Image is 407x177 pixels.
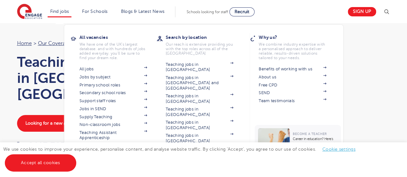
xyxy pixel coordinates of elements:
[259,90,326,95] a: SEND
[166,133,233,144] a: Teaching jobs in [GEOGRAPHIC_DATA]
[259,75,326,80] a: About us
[259,98,326,103] a: Team testimonials
[79,66,147,72] a: All jobs
[17,141,88,151] a: 0113 323 7633
[50,9,69,14] a: Find jobs
[79,33,157,60] a: All vacanciesWe have one of the UK's largest database. and with hundreds of jobs added everyday. ...
[33,40,36,46] span: >
[79,122,147,127] a: Non-classroom jobs
[79,33,157,42] h3: All vacancies
[79,83,147,88] a: Primary school roles
[259,33,336,42] h3: Why us?
[166,120,233,130] a: Teaching jobs in [GEOGRAPHIC_DATA]
[259,33,336,60] a: Why us?We combine industry expertise with a personalised approach to deliver reliable, results-dr...
[5,154,76,172] a: Accept all cookies
[229,7,254,16] a: Recruit
[254,125,342,161] a: Become a TeacherCareer in education? Here’s how to find the right school job for you
[79,98,147,103] a: Support staff roles
[235,9,249,14] span: Recruit
[166,33,243,56] a: Search by locationOur reach is extensive providing you with the top roles across all of the [GEOG...
[79,75,147,80] a: Jobs by subject
[293,137,338,151] p: Career in education? Here’s how to find the right school job for you
[348,7,376,16] a: Sign up
[79,42,147,60] p: We have one of the UK's largest database. and with hundreds of jobs added everyday. you'll be sur...
[166,62,233,73] a: Teaching jobs in [GEOGRAPHIC_DATA]
[187,10,228,14] span: Schools looking for staff
[17,54,197,102] h1: Teaching & Supply Agency in [GEOGRAPHIC_DATA], [GEOGRAPHIC_DATA]
[79,90,147,95] a: Secondary school roles
[259,42,326,60] p: We combine industry expertise with a personalised approach to deliver reliable, results-driven so...
[17,4,42,20] img: Engage Education
[121,9,165,14] a: Blogs & Latest News
[79,106,147,111] a: Jobs in SEND
[322,147,356,152] a: Cookie settings
[166,75,233,91] a: Teaching jobs in [GEOGRAPHIC_DATA] and [GEOGRAPHIC_DATA]
[166,93,233,104] a: Teaching jobs in [GEOGRAPHIC_DATA]
[17,39,197,48] nav: breadcrumb
[166,33,243,42] h3: Search by location
[293,132,327,136] span: Become a Teacher
[17,115,105,132] a: Looking for a new agency partner?
[82,9,107,14] a: For Schools
[17,40,32,46] a: Home
[3,147,362,165] span: We use cookies to improve your experience, personalise content, and analyse website traffic. By c...
[259,66,326,72] a: Benefits of working with us
[79,114,147,119] a: Supply Teaching
[166,42,233,56] p: Our reach is extensive providing you with the top roles across all of the [GEOGRAPHIC_DATA]
[166,107,233,117] a: Teaching jobs in [GEOGRAPHIC_DATA]
[38,40,71,46] a: Our coverage
[79,130,147,141] a: Teaching Assistant Apprenticeship
[259,83,326,88] a: Free CPD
